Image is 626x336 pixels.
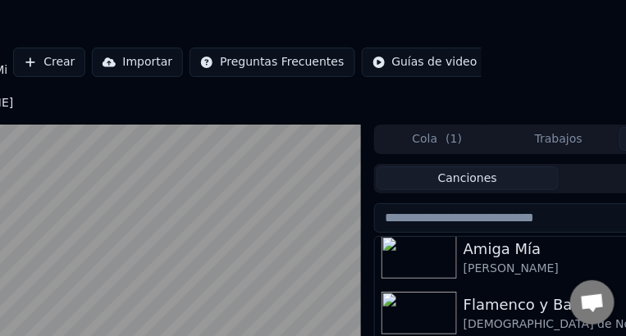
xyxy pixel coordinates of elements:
div: Chat abierto [570,280,615,325]
span: ( 1 ) [446,131,462,148]
button: Cola [377,127,498,151]
button: Importar [92,48,183,77]
button: Preguntas Frecuentes [190,48,354,77]
button: Crear [13,48,85,77]
button: Trabajos [498,127,619,151]
button: Canciones [377,166,559,190]
button: Guías de video [362,48,488,77]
